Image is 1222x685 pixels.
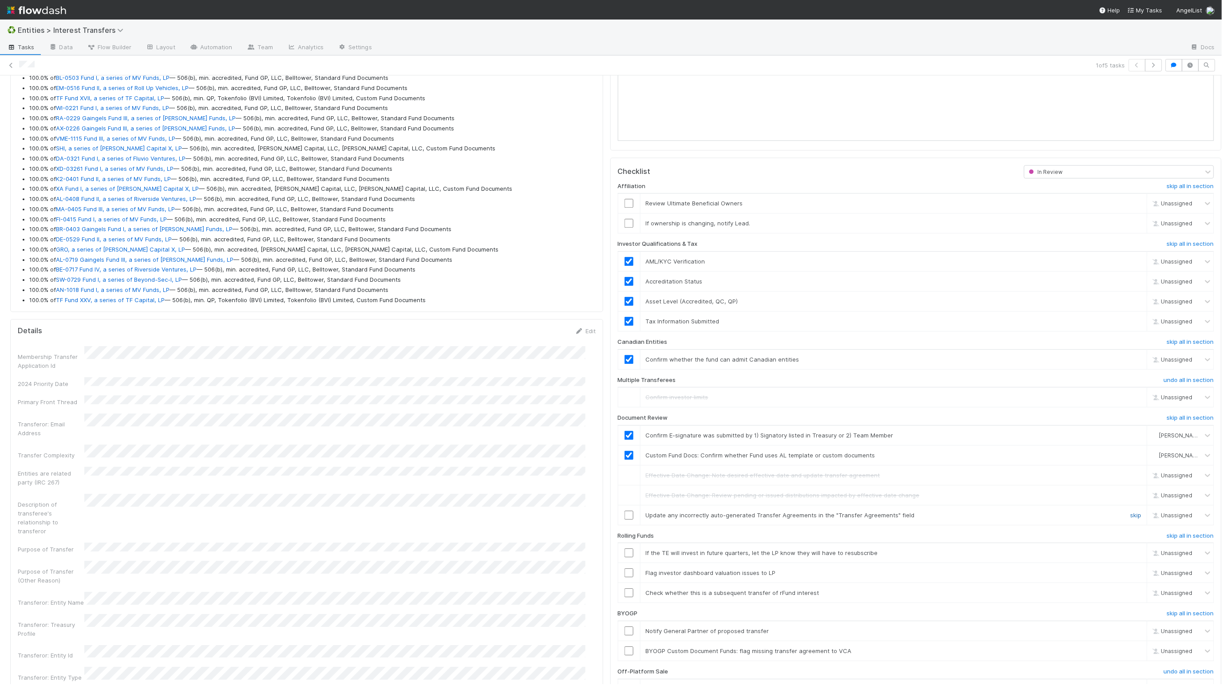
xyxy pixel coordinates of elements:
[646,356,799,363] span: Confirm whether the fund can admit Canadian entities
[646,258,705,265] span: AML/KYC Verification
[1131,512,1142,519] a: skip
[56,225,233,232] a: BR-0403 Gaingels Fund I, a series of [PERSON_NAME] Funds, LP
[1151,356,1193,362] span: Unassigned
[29,235,596,244] li: 100.0% of — 506(b), min. accredited, Fund GP, LLC, Belltower, Standard Fund Documents
[29,144,596,153] li: 100.0% of — 506(b), min. accredited, [PERSON_NAME] Capital, LLC, [PERSON_NAME] Capital, LLC, Cust...
[56,296,165,303] a: TF Fund XXV, a series of TF Capital, LP
[646,472,880,479] span: Effective Date Change: Note desired effective date and update transfer agreement
[618,167,651,176] h5: Checklist
[56,135,175,142] a: VME-1115 Fund III, a series of MV Funds, LP
[18,567,84,585] div: Purpose of Transfer (Other Reason)
[1151,200,1193,207] span: Unassigned
[56,256,233,263] a: AL-0719 Gaingels Fund III, a series of [PERSON_NAME] Funds, LP
[646,298,738,305] span: Asset Level (Accredited, QC, QP)
[1164,377,1214,387] a: undo all in section
[1151,472,1193,479] span: Unassigned
[646,492,920,499] span: Effective Date Change: Review pending or issued distributions impacted by effective date change
[29,225,596,234] li: 100.0% of — 506(b), min. accredited, Fund GP, LLC, Belltower, Standard Fund Documents
[1167,240,1214,251] a: skip all in section
[1151,628,1193,634] span: Unassigned
[29,175,596,184] li: 100.0% of — 506(b), min. accredited, Fund GP, LLC, Belltower, Standard Fund Documents
[646,512,915,519] span: Update any incorrectly auto-generated Transfer Agreements in the "Transfer Agreements" field
[18,26,128,35] span: Entities > Interest Transfers
[56,195,196,202] a: AL-0408 Fund II, a series of Riverside Ventures, LP
[29,215,596,224] li: 100.0% of — 506(b), min. accredited, Fund GP, LLC, Belltower, Standard Fund Documents
[646,549,878,556] span: If the TE will invest in future quarters, let the LP know they will have to resubscribe
[1151,298,1193,305] span: Unassigned
[618,339,668,346] h6: Canadian Entities
[646,200,743,207] span: Review Ultimate Beneficial Owners
[1151,492,1193,499] span: Unassigned
[618,668,668,675] h6: Off-Platform Sale
[18,451,84,460] div: Transfer Complexity
[1151,432,1158,439] img: avatar_93b89fca-d03a-423a-b274-3dd03f0a621f.png
[56,175,171,182] a: K2-0401 Fund II, a series of MV Funds, LP
[1167,339,1214,349] a: skip all in section
[56,165,174,172] a: XD-03261 Fund I, a series of MV Funds, LP
[1151,550,1193,556] span: Unassigned
[1099,6,1120,15] div: Help
[29,245,596,254] li: 100.0% of — 506(b), min. accredited, [PERSON_NAME] Capital, LLC, [PERSON_NAME] Capital, LLC, Cust...
[29,256,596,264] li: 100.0% of — 506(b), min. accredited, Fund GP, LLC, Belltower, Standard Fund Documents
[1151,394,1193,401] span: Unassigned
[618,183,646,190] h6: Affiliation
[1159,432,1203,439] span: [PERSON_NAME]
[18,500,84,535] div: Description of transferee's relationship to transferor
[618,377,676,384] h6: Multiple Transferees
[1159,452,1203,459] span: [PERSON_NAME]
[18,352,84,370] div: Membership Transfer Application Id
[56,84,189,91] a: EM-0516 Fund II, a series of Roll Up Vehicles, LP
[646,394,708,401] span: Confirm investor limits
[18,598,84,607] div: Transferor: Entity Name
[56,286,170,293] a: AN-1018 Fund I, a series of MV Funds, LP
[18,398,84,406] div: Primary Front Thread
[182,41,240,55] a: Automation
[646,452,875,459] span: Custom Fund Docs: Confirm whether Fund uses AL template or custom documents
[87,43,131,51] span: Flow Builder
[56,104,169,111] a: WI-0221 Fund I, a series of MV Funds, LP
[7,43,35,51] span: Tasks
[618,532,654,539] h6: Rolling Funds
[29,154,596,163] li: 100.0% of — 506(b), min. accredited, Fund GP, LLC, Belltower, Standard Fund Documents
[1183,41,1222,55] a: Docs
[618,240,698,248] h6: Investor Qualifications & Tax
[56,276,182,283] a: SW-0729 Fund I, a series of Beyond-Sec-I, LP
[56,94,164,102] a: TF Fund XVII, a series of TF Capital, LP
[1167,610,1214,621] a: skip all in section
[1177,7,1202,14] span: AngelList
[1167,183,1214,193] a: skip all in section
[56,145,182,152] a: SHI, a series of [PERSON_NAME] Capital X, LP
[56,205,175,213] a: MA-0405 Fund III, a series of MV Funds, LP
[1167,240,1214,248] h6: skip all in section
[646,278,703,285] span: Accreditation Status
[29,265,596,274] li: 100.0% of — 506(b), min. accredited, Fund GP, LLC, Belltower, Standard Fund Documents
[29,296,596,305] li: 100.0% of — 506(b), min. QP, Tokenfolio (BVI) Limited, Tokenfolio (BVI) Limited, Custom Fund Docu...
[1167,532,1214,539] h6: skip all in section
[618,414,668,421] h6: Document Review
[56,236,172,243] a: DE-0529 Fund II, a series of MV Funds, LP
[646,589,819,596] span: Check whether this is a subsequent transfer of rFund interest
[56,74,170,81] a: BL-0503 Fund I, a series of MV Funds, LP
[56,125,235,132] a: AX-0226 Gaingels Fund III, a series of [PERSON_NAME] Funds, LP
[18,545,84,554] div: Purpose of Transfer
[1167,532,1214,543] a: skip all in section
[7,26,16,34] span: ♻️
[646,318,720,325] span: Tax Information Submitted
[56,246,185,253] a: GRO, a series of [PERSON_NAME] Capital X, LP
[1127,6,1163,15] a: My Tasks
[29,205,596,214] li: 100.0% of — 506(b), min. accredited, Fund GP, LLC, Belltower, Standard Fund Documents
[18,379,84,388] div: 2024 Priority Date
[1151,318,1193,325] span: Unassigned
[56,266,197,273] a: BE-0717 Fund IV, a series of Riverside Ventures, LP
[29,276,596,284] li: 100.0% of — 506(b), min. accredited, Fund GP, LLC, Belltower, Standard Fund Documents
[29,134,596,143] li: 100.0% of — 506(b), min. accredited, Fund GP, LLC, Belltower, Standard Fund Documents
[1151,590,1193,596] span: Unassigned
[29,185,596,193] li: 100.0% of — 506(b), min. accredited, [PERSON_NAME] Capital, LLC, [PERSON_NAME] Capital, LLC, Cust...
[138,41,182,55] a: Layout
[29,286,596,295] li: 100.0% of — 506(b), min. accredited, Fund GP, LLC, Belltower, Standard Fund Documents
[18,469,84,487] div: Entities are related party (IRC 267)
[56,185,199,192] a: XA Fund I, a series of [PERSON_NAME] Capital X, LP
[618,610,638,617] h6: BYOGP
[29,104,596,113] li: 100.0% of — 506(b), min. accredited, Fund GP, LLC, Belltower, Standard Fund Documents
[56,155,186,162] a: DA-0321 Fund I, a series of Fluvio Ventures, LP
